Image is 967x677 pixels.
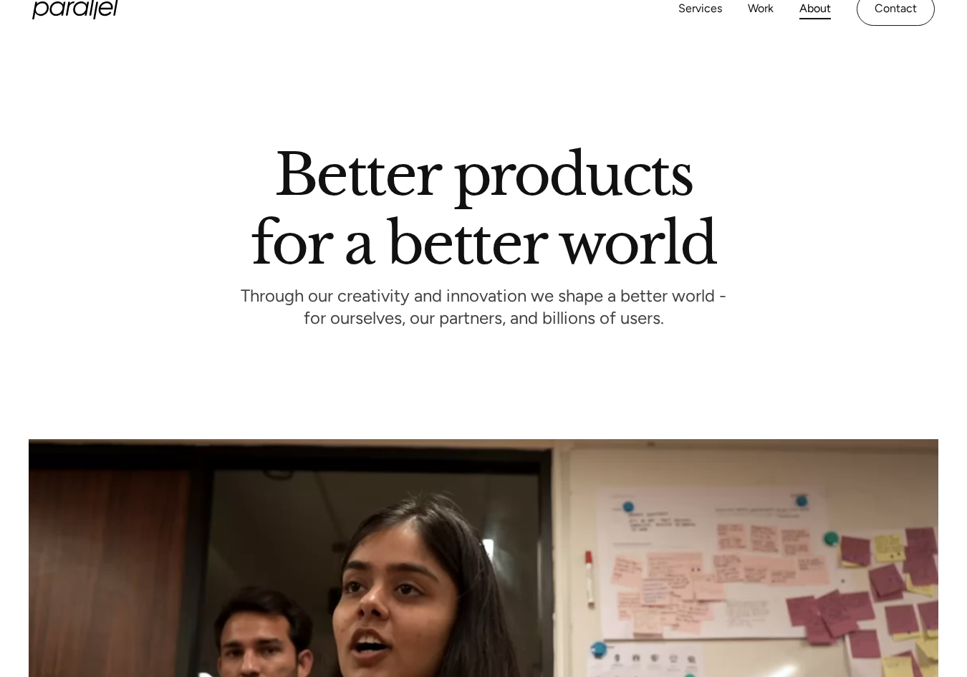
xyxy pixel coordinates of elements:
p: Through our creativity and innovation we shape a better world - for ourselves, our partners, and ... [241,289,726,329]
h1: Better products for a better world [251,154,716,264]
